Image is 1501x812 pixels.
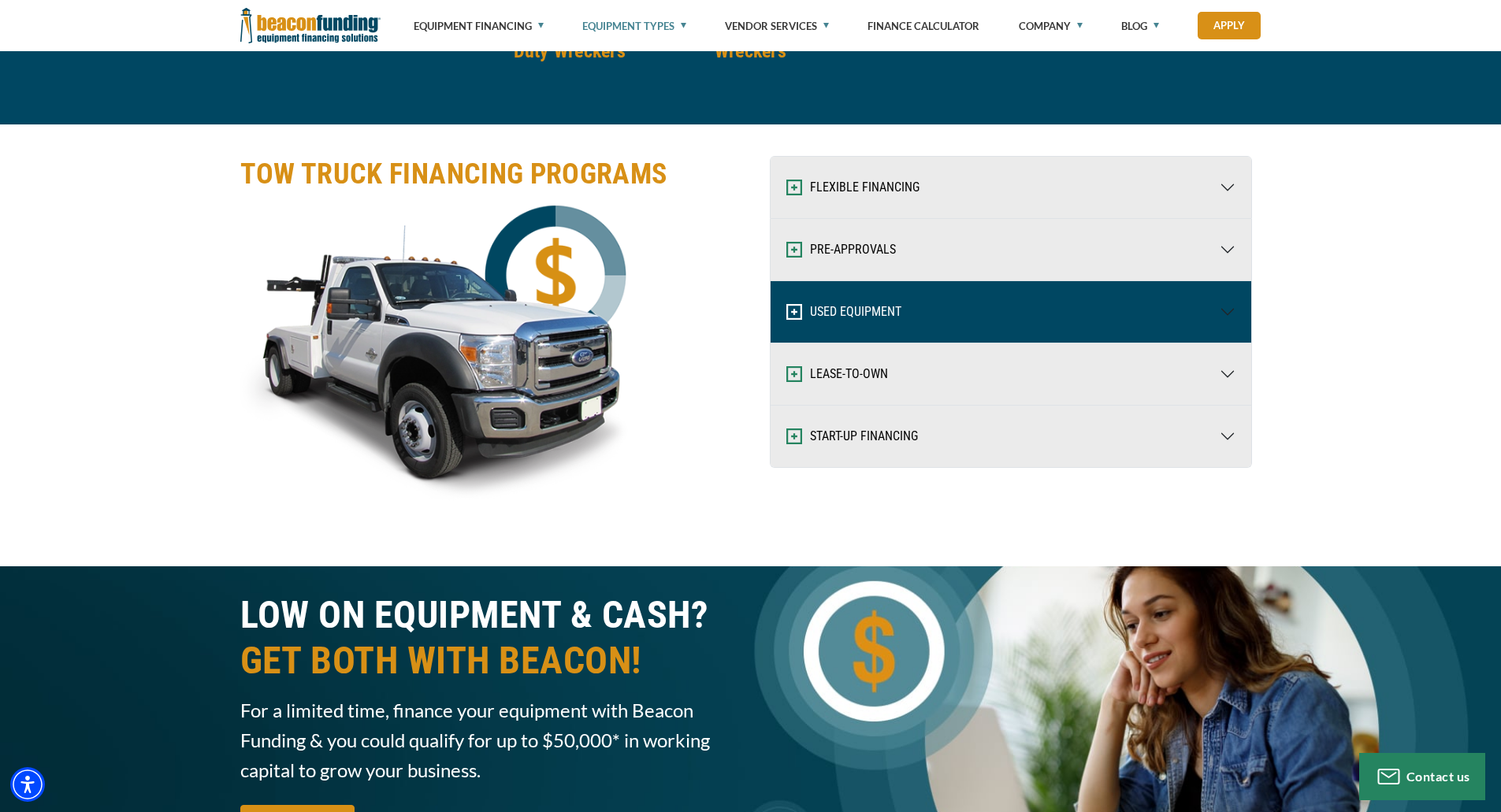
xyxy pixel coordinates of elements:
[240,204,634,519] img: Tow Truck
[240,638,741,684] span: GET BOTH WITH BEACON!
[1198,12,1261,39] a: Apply
[771,406,1251,467] button: START-UP FINANCING
[240,592,741,684] h1: LOW ON EQUIPMENT & CASH?
[240,695,741,785] span: For a limited time, finance your equipment with Beacon Funding & you could qualify for up to $50,...
[771,281,1251,343] button: USED EQUIPMENT
[786,366,802,382] img: Expand and Collapse Icon
[771,157,1251,218] button: FLEXIBLE FINANCING
[10,767,45,802] div: Accessibility Menu
[771,219,1251,280] button: PRE-APPROVALS
[1406,769,1470,784] span: Contact us
[786,304,802,320] img: Expand and Collapse Icon
[771,343,1251,405] button: LEASE-TO-OWN
[786,180,802,195] img: Expand and Collapse Icon
[786,242,802,258] img: Expand and Collapse Icon
[240,156,741,192] h2: TOW TRUCK FINANCING PROGRAMS
[1359,753,1485,800] button: Contact us
[786,428,802,444] img: Expand and Collapse Icon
